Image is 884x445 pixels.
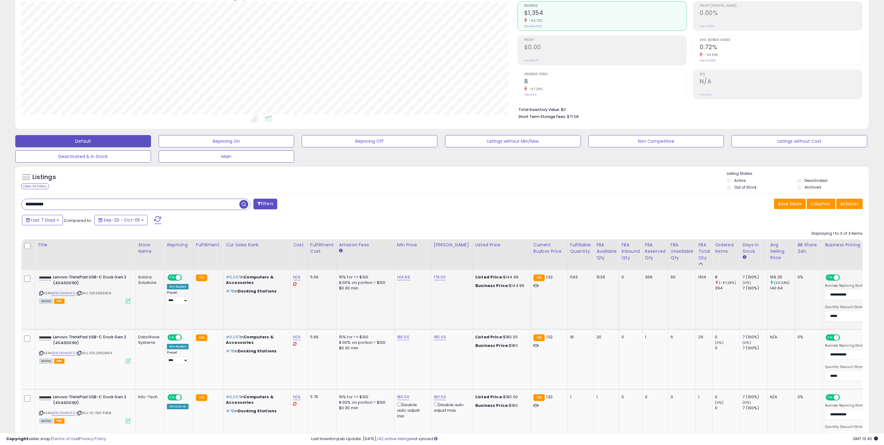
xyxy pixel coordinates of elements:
div: [PERSON_NAME] [434,242,470,248]
div: Fulfillment [196,242,221,248]
div: 7 (100%) [742,345,767,351]
div: 0 [645,394,663,400]
div: ASIN: [39,334,131,363]
b: Lenovo ThinkPad USB-C Dock Gen 2 (40AS0090) [53,334,127,347]
div: Last InventoryLab Update: [DATE], not synced. [311,436,878,442]
b: Business Price: [475,403,509,408]
h5: Listings [32,173,56,182]
b: Total Inventory Value: [518,107,560,112]
div: Win BuyBox [167,344,189,349]
div: 369 [645,274,663,280]
small: (-97.28%) [719,280,736,285]
div: 15% for <= $100 [339,274,390,280]
label: Quantity Discount Strategy: [825,365,869,369]
span: OFF [181,335,191,340]
button: Main [159,150,294,163]
div: Preset: [167,291,189,304]
span: Docking Stations [238,408,277,414]
div: 16 [570,334,589,340]
button: Non Competitive [588,135,724,147]
small: -94.84% [702,53,718,57]
div: ASIN: [39,394,131,423]
div: Ordered Items [715,242,737,255]
div: FBA Unsellable Qty [671,242,693,261]
b: Short Term Storage Fees: [518,114,566,119]
span: #78 [226,348,234,354]
div: 8.00% on portion > $100 [339,280,390,285]
label: Business Repricing Strategy: [825,403,869,408]
div: $180.00 [475,334,526,340]
div: Days In Stock [742,242,765,255]
span: OFF [839,275,849,280]
a: Privacy Policy [79,436,106,442]
p: in [226,274,286,285]
label: Quantity Discount Strategy: [825,305,869,309]
span: Docking Stations [238,348,277,354]
div: 0 [621,394,638,400]
div: 1 [698,394,708,400]
h2: 8 [524,78,687,86]
small: Prev: 0.00% [700,24,714,28]
div: FBA Available Qty [596,242,616,261]
span: Profit [524,39,687,42]
span: OFF [839,395,849,400]
span: ON [826,335,834,340]
a: 144.99 [397,274,410,280]
a: N/A [293,334,300,340]
div: 0 [715,405,740,411]
span: Computers & Accessories [226,394,274,405]
button: Last 7 Days [22,215,63,225]
span: 132 [546,334,552,340]
span: Ordered Items [524,73,687,76]
span: | SKU: 1052960664 [76,351,112,355]
span: Avg. Buybox Share [700,39,862,42]
div: 15% for <= $100 [339,334,390,340]
label: Quantity Discount Strategy: [825,425,869,429]
button: Deactivated & In Stock [15,150,151,163]
small: (0%) [742,400,751,405]
p: in [226,408,286,414]
img: 21QKqIB33BL._SL40_.jpg [39,275,51,280]
span: FBA [54,299,64,304]
div: Amazon AI [167,404,188,409]
span: Columns [811,201,830,207]
label: Business Repricing Strategy: [825,284,869,288]
img: 21QKqIB33BL._SL40_.jpg [39,335,51,340]
span: Docking Stations [238,288,277,294]
li: $0 [518,105,858,113]
small: (0%) [742,340,751,345]
span: #6,097 [226,394,240,400]
div: FBA inbound Qty [621,242,640,261]
span: | SKU: 1052965459 [76,291,111,296]
b: Lenovo ThinkPad USB-C Dock Gen 2 (40AS0090) [53,394,127,407]
a: 142 active listings [377,436,411,442]
span: #6,097 [226,334,240,340]
div: 5.66 [310,274,332,280]
span: FBA [54,359,64,364]
div: $144.99 [475,274,526,280]
div: 169.25 [770,274,795,280]
span: Computers & Accessories [226,274,274,285]
div: Fulfillable Quantity [570,242,591,255]
h2: 0.72% [700,44,862,52]
div: 140.64 [770,285,795,291]
small: Amazon Fees. [339,248,343,254]
div: 0% [797,334,818,340]
div: 0 [715,345,740,351]
div: 1536 [596,274,614,280]
span: #6,097 [226,274,240,280]
div: seller snap | | [6,436,106,442]
div: Title [38,242,133,248]
h2: 0.00% [700,9,862,18]
div: Repricing [167,242,191,248]
div: Solara Solutions [138,274,160,285]
div: 0 [715,334,740,340]
div: 1 [570,394,589,400]
img: 21QKqIB33BL._SL40_.jpg [39,395,51,399]
div: 0 [621,334,638,340]
a: 180.00 [397,334,409,340]
div: 6 [671,334,691,340]
label: Out of Stock [734,185,757,190]
div: $180 [475,403,526,408]
button: Columns [807,199,835,209]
